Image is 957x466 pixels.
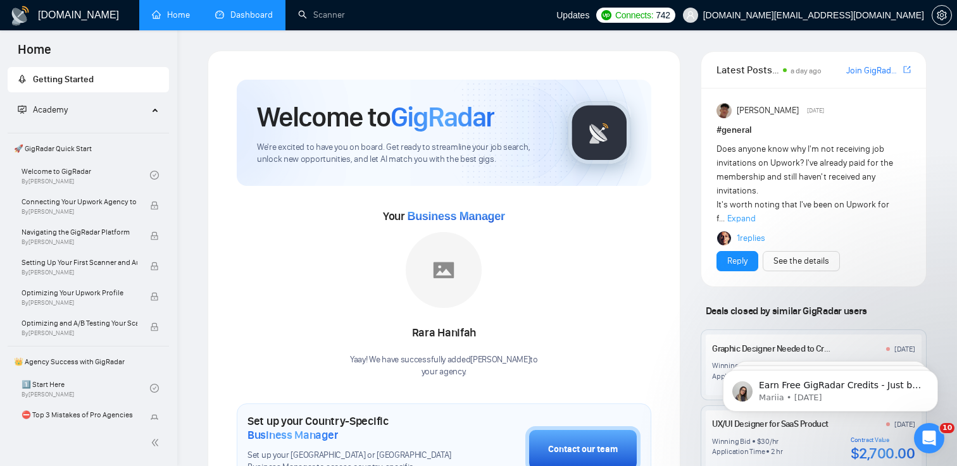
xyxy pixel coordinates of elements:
[807,105,824,116] span: [DATE]
[761,436,770,446] div: 30
[548,443,618,457] div: Contact our team
[716,123,911,137] h1: # general
[851,444,915,463] div: $2,700.00
[791,66,822,75] span: a day ago
[150,384,159,393] span: check-circle
[350,366,538,378] p: your agency .
[150,292,159,301] span: lock
[8,67,169,92] li: Getting Started
[615,8,653,22] span: Connects:
[33,74,94,85] span: Getting Started
[771,446,782,457] div: 2 hr
[247,428,338,442] span: Business Manager
[22,286,137,299] span: Optimizing Your Upwork Profile
[932,10,952,20] a: setting
[846,64,901,78] a: Join GigRadar Slack Community
[22,329,137,337] span: By [PERSON_NAME]
[704,343,957,432] iframe: Intercom notifications message
[18,104,68,115] span: Academy
[152,9,190,20] a: homeHome
[33,104,68,115] span: Academy
[716,251,758,271] button: Reply
[22,208,137,216] span: By [PERSON_NAME]
[9,349,168,374] span: 👑 Agency Success with GigRadar
[22,408,137,421] span: ⛔ Top 3 Mistakes of Pro Agencies
[150,414,159,423] span: lock
[601,10,611,20] img: upwork-logo.png
[716,144,893,224] span: Does anyone know why I'm not receiving job invitations on Upwork? I've already paid for the membe...
[737,232,765,245] a: 1replies
[391,100,494,134] span: GigRadar
[770,436,779,446] div: /hr
[556,10,589,20] span: Updates
[727,254,747,268] a: Reply
[406,232,482,308] img: placeholder.png
[757,436,761,446] div: $
[932,10,951,20] span: setting
[150,171,159,180] span: check-circle
[215,9,273,20] a: dashboardDashboard
[716,62,779,78] span: Latest Posts from the GigRadar Community
[407,210,504,223] span: Business Manager
[851,436,915,444] div: Contract Value
[22,195,137,208] span: Connecting Your Upwork Agency to GigRadar
[568,101,631,164] img: gigradar-logo.png
[150,322,159,331] span: lock
[22,256,137,269] span: Setting Up Your First Scanner and Auto-Bidder
[914,423,944,453] iframe: Intercom live chat
[8,40,61,67] span: Home
[903,64,911,75] span: export
[257,100,494,134] h1: Welcome to
[686,11,695,20] span: user
[350,322,538,344] div: Rara Hanifah
[247,414,462,442] h1: Set up your Country-Specific
[737,104,799,118] span: [PERSON_NAME]
[350,354,538,378] div: Yaay! We have successfully added [PERSON_NAME] to
[773,254,829,268] a: See the details
[9,136,168,161] span: 🚀 GigRadar Quick Start
[257,142,547,166] span: We're excited to have you on board. Get ready to streamline your job search, unlock new opportuni...
[932,5,952,25] button: setting
[150,201,159,210] span: lock
[22,161,150,189] a: Welcome to GigRadarBy[PERSON_NAME]
[727,213,756,224] span: Expand
[22,269,137,276] span: By [PERSON_NAME]
[903,64,911,76] a: export
[18,75,27,83] span: rocket
[712,446,765,457] div: Application Time
[763,251,840,271] button: See the details
[298,9,345,20] a: searchScanner
[150,262,159,271] span: lock
[940,423,954,433] span: 10
[22,374,150,402] a: 1️⃣ Start HereBy[PERSON_NAME]
[22,238,137,246] span: By [PERSON_NAME]
[10,6,30,26] img: logo
[151,436,163,449] span: double-left
[18,105,27,114] span: fund-projection-screen
[150,231,159,240] span: lock
[22,226,137,238] span: Navigating the GigRadar Platform
[701,300,872,322] span: Deals closed by similar GigRadar users
[656,8,670,22] span: 742
[22,317,137,329] span: Optimizing and A/B Testing Your Scanner for Better Results
[22,299,137,307] span: By [PERSON_NAME]
[383,209,505,223] span: Your
[716,103,732,118] img: Randi Tovar
[712,436,750,446] div: Winning Bid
